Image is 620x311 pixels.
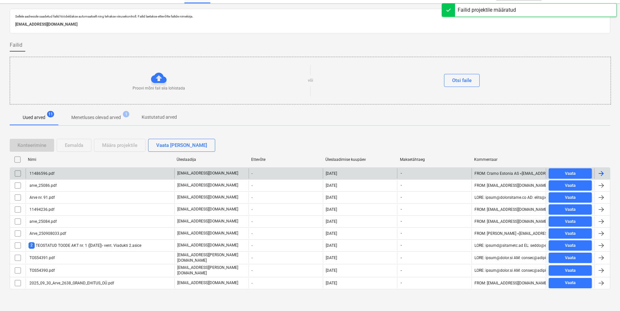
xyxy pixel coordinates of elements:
div: - [249,240,323,251]
span: - [400,171,403,176]
div: Vaata [565,267,576,274]
button: Vaata [549,228,592,239]
p: Uued arved [23,114,45,121]
div: 2025_09_30_Arve_2638_GRAND_EHITUS_OÜ.pdf [29,281,114,285]
div: 11486596.pdf [29,171,54,176]
div: [DATE] [326,268,337,273]
div: Üleslaadija [177,157,246,162]
div: Proovi mõni fail siia lohistadavõiOtsi faile [10,57,611,104]
span: - [400,243,403,248]
span: - [400,255,403,261]
div: TOS54390.pdf [29,268,55,273]
button: Vaata [549,265,592,276]
button: Vaata [549,204,592,215]
p: Proovi mõni fail siia lohistada [133,86,185,91]
div: Vaata [565,254,576,262]
div: Vaata [565,242,576,249]
div: Vaata [565,194,576,201]
span: 1 [123,111,129,117]
div: - [249,216,323,227]
p: [EMAIL_ADDRESS][DOMAIN_NAME] [177,183,238,188]
p: või [308,78,313,83]
button: Vaata [549,192,592,203]
div: [DATE] [326,195,337,200]
div: TOS54391.pdf [29,256,55,260]
span: - [400,231,403,236]
div: - [249,168,323,179]
p: [EMAIL_ADDRESS][DOMAIN_NAME] [177,231,238,236]
div: Vaata [565,279,576,287]
div: [DATE] [326,281,337,285]
div: arve_25084.pdf [29,219,57,224]
button: Vaata [PERSON_NAME] [148,139,215,152]
div: Vaata [565,182,576,189]
p: [EMAIL_ADDRESS][PERSON_NAME][DOMAIN_NAME] [177,252,246,263]
div: [DATE] [326,171,337,176]
button: Vaata [549,253,592,263]
button: Otsi faile [444,74,480,87]
p: [EMAIL_ADDRESS][DOMAIN_NAME] [177,280,238,286]
div: - [249,265,323,276]
div: - [249,252,323,263]
div: - [249,180,323,191]
div: Arve_250908033.pdf [29,231,66,236]
button: Vaata [549,278,592,288]
div: Arve nr. 91.pdf [29,195,55,200]
div: Vaata [565,170,576,177]
div: [DATE] [326,256,337,260]
div: - [249,278,323,288]
div: Vaata [565,206,576,213]
p: Menetluses olevad arved [71,114,121,121]
div: Nimi [28,157,171,162]
div: [DATE] [326,183,337,188]
p: [EMAIL_ADDRESS][DOMAIN_NAME] [177,195,238,200]
span: 2 [29,242,35,248]
div: arve_25086.pdf [29,183,57,188]
div: - [249,228,323,239]
p: [EMAIL_ADDRESS][DOMAIN_NAME] [177,207,238,212]
span: 11 [47,111,54,117]
div: Kommentaar [474,157,544,162]
p: [EMAIL_ADDRESS][DOMAIN_NAME] [177,171,238,176]
span: - [400,195,403,200]
div: [DATE] [326,207,337,212]
span: - [400,268,403,273]
button: Vaata [549,168,592,179]
div: [DATE] [326,231,337,236]
div: - [249,204,323,215]
div: Üleslaadimise kuupäev [325,157,395,162]
span: - [400,183,403,188]
div: 11494236.pdf [29,207,54,212]
p: [EMAIL_ADDRESS][DOMAIN_NAME] [15,21,605,28]
button: Vaata [549,240,592,251]
button: Vaata [549,180,592,191]
p: [EMAIL_ADDRESS][DOMAIN_NAME] [177,243,238,248]
button: Vaata [549,216,592,227]
div: TEOSTATUD TOODE AKT nr. 1 ([DATE])- vent. Viadukti 2.asice [29,242,141,248]
span: - [400,219,403,224]
div: Failid projektile määratud [458,6,516,14]
p: Sellele aadressile saadetud failid töödeldakse automaatselt ning tehakse viirusekontroll. Failid ... [15,14,605,18]
iframe: Chat Widget [588,280,620,311]
div: Vaata [PERSON_NAME] [156,141,207,150]
p: Kustutatud arved [142,114,177,121]
div: [DATE] [326,219,337,224]
p: [EMAIL_ADDRESS][PERSON_NAME][DOMAIN_NAME] [177,265,246,276]
div: [DATE] [326,243,337,248]
p: [EMAIL_ADDRESS][DOMAIN_NAME] [177,219,238,224]
span: - [400,207,403,212]
div: Maksetähtaeg [400,157,469,162]
span: - [400,280,403,286]
div: Ettevõte [251,157,321,162]
div: Otsi faile [452,76,472,85]
span: Failid [10,41,22,49]
div: - [249,192,323,203]
div: Vaata [565,230,576,237]
div: Vaata [565,218,576,225]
